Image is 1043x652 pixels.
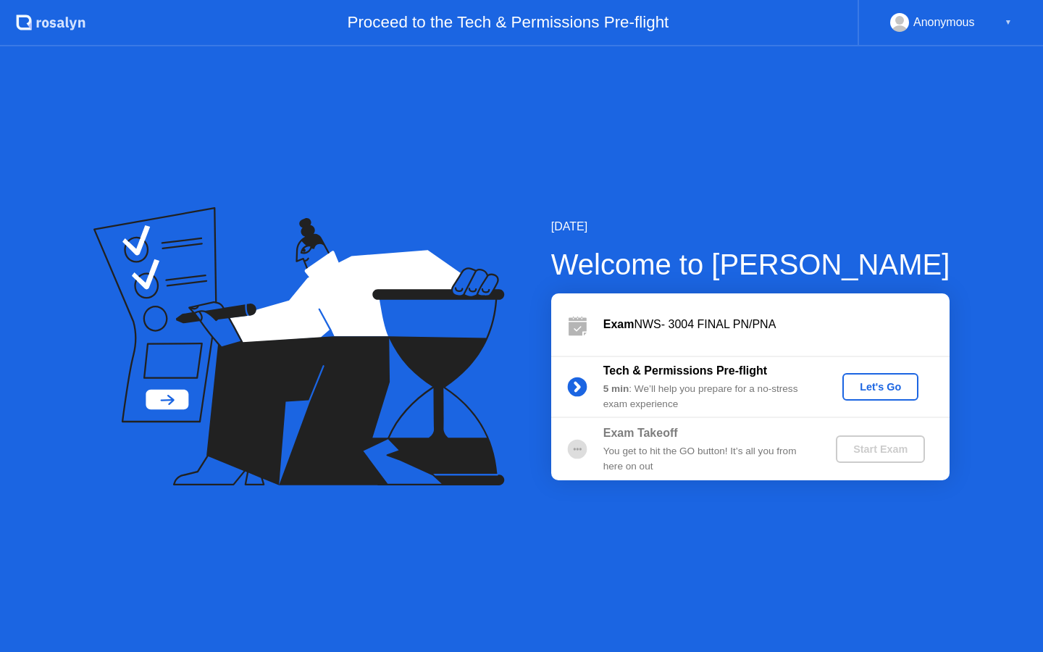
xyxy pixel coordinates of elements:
div: [DATE] [551,218,950,235]
button: Start Exam [836,435,925,463]
div: Let's Go [848,381,913,393]
b: 5 min [603,383,629,394]
button: Let's Go [842,373,918,401]
div: Welcome to [PERSON_NAME] [551,243,950,286]
div: NWS- 3004 FINAL PN/PNA [603,316,950,333]
div: ▼ [1005,13,1012,32]
b: Exam Takeoff [603,427,678,439]
b: Tech & Permissions Pre-flight [603,364,767,377]
div: Start Exam [842,443,919,455]
b: Exam [603,318,634,330]
div: Anonymous [913,13,975,32]
div: : We’ll help you prepare for a no-stress exam experience [603,382,812,411]
div: You get to hit the GO button! It’s all you from here on out [603,444,812,474]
